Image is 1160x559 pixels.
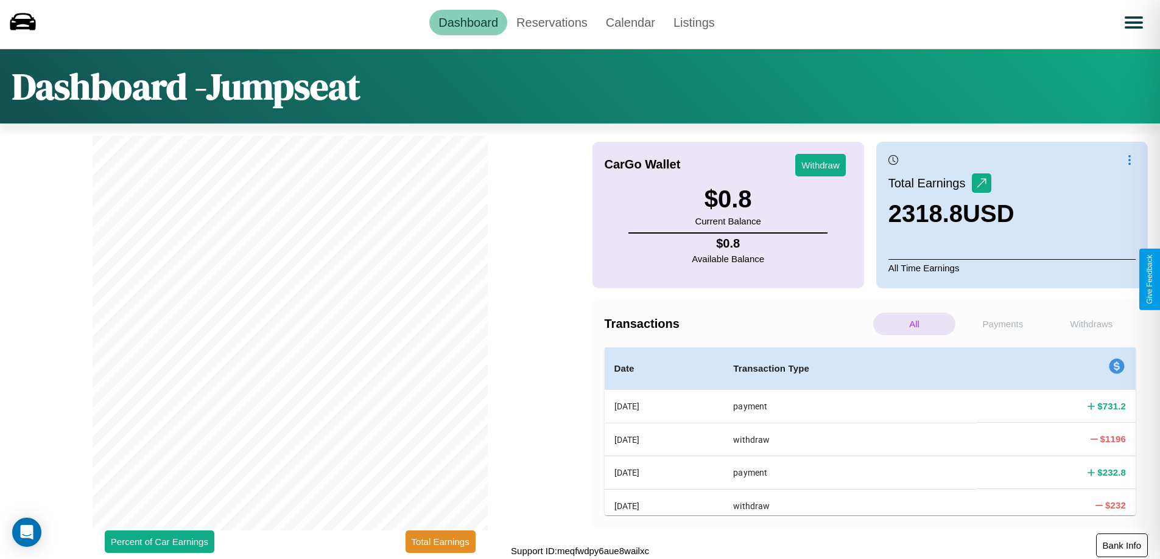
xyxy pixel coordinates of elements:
button: Withdraw [795,154,846,176]
th: [DATE] [605,456,724,489]
button: Percent of Car Earnings [105,530,214,553]
div: Give Feedback [1145,255,1154,304]
th: payment [723,390,976,423]
button: Open menu [1117,5,1151,40]
h4: $ 731.2 [1097,400,1126,412]
a: Dashboard [429,10,507,35]
p: Available Balance [692,251,764,267]
th: [DATE] [605,489,724,522]
th: [DATE] [605,423,724,456]
h4: $ 232.8 [1097,466,1126,479]
th: withdraw [723,423,976,456]
p: Withdraws [1050,313,1133,335]
button: Bank Info [1096,533,1148,557]
th: [DATE] [605,390,724,423]
p: Current Balance [695,213,761,229]
p: Total Earnings [888,172,972,194]
h4: Transactions [605,317,870,331]
th: payment [723,456,976,489]
h4: Transaction Type [733,361,966,376]
th: withdraw [723,489,976,522]
h4: Date [614,361,714,376]
h4: CarGo Wallet [605,158,681,172]
h4: $ 1196 [1100,432,1126,445]
h1: Dashboard - Jumpseat [12,61,360,111]
p: All Time Earnings [888,259,1136,276]
h4: $ 232 [1105,499,1126,512]
p: Support ID: meqfwdpy6aue8wailxc [511,543,649,559]
h4: $ 0.8 [692,237,764,251]
h3: $ 0.8 [695,186,761,213]
a: Calendar [597,10,664,35]
a: Reservations [507,10,597,35]
h3: 2318.8 USD [888,200,1014,227]
button: Total Earnings [406,530,476,553]
div: Open Intercom Messenger [12,518,41,547]
p: All [873,313,955,335]
p: Payments [961,313,1044,335]
a: Listings [664,10,724,35]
